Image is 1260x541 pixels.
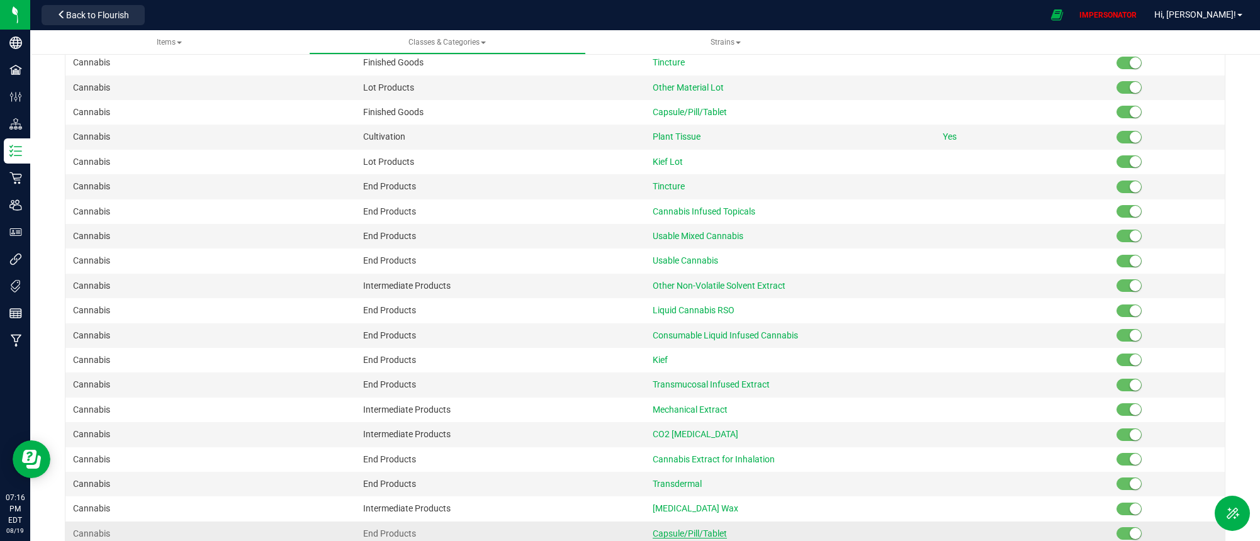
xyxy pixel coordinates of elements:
[653,429,738,439] span: CO2 [MEDICAL_DATA]
[653,503,738,513] span: [MEDICAL_DATA] Wax
[363,355,416,365] span: End Products
[73,355,110,365] span: Cannabis
[363,181,416,191] span: End Products
[363,82,414,92] span: Lot Products
[73,454,110,464] span: Cannabis
[653,330,798,340] span: Consumable Liquid Infused Cannabis
[363,206,416,216] span: End Products
[73,379,110,389] span: Cannabis
[9,91,22,103] inline-svg: Configuration
[9,226,22,238] inline-svg: User Roles
[653,454,775,464] span: Cannabis Extract for Inhalation
[363,107,424,117] span: Finished Goods
[653,281,785,291] span: Other Non-Volatile Solvent Extract
[1074,9,1142,21] p: IMPERSONATOR
[73,503,110,513] span: Cannabis
[73,255,110,265] span: Cannabis
[73,57,110,67] span: Cannabis
[653,255,718,265] span: Usable Cannabis
[653,355,668,365] span: Kief
[363,404,451,415] span: Intermediate Products
[73,231,110,241] span: Cannabis
[73,181,110,191] span: Cannabis
[653,131,700,142] span: Plant Tissue
[363,231,416,241] span: End Products
[363,281,451,291] span: Intermediate Products
[653,379,770,389] span: Transmucosal Infused Extract
[408,38,486,47] span: Classes & Categories
[9,334,22,347] inline-svg: Manufacturing
[943,131,957,142] span: Yes
[73,281,110,291] span: Cannabis
[363,454,416,464] span: End Products
[73,107,110,117] span: Cannabis
[363,330,416,340] span: End Products
[13,440,50,478] iframe: Resource center
[66,10,129,20] span: Back to Flourish
[363,57,424,67] span: Finished Goods
[6,526,25,535] p: 08/19
[363,305,416,315] span: End Products
[73,330,110,340] span: Cannabis
[653,157,683,167] span: Kief Lot
[9,307,22,320] inline-svg: Reports
[73,206,110,216] span: Cannabis
[653,305,734,315] span: Liquid Cannabis RSO
[653,107,727,117] span: Capsule/Pill/Tablet
[363,379,416,389] span: End Products
[653,181,685,191] span: Tincture
[1043,3,1071,27] span: Open Ecommerce Menu
[73,528,110,538] span: Cannabis
[653,528,727,538] span: Capsule/Pill/Tablet
[73,429,110,439] span: Cannabis
[363,503,451,513] span: Intermediate Products
[9,36,22,49] inline-svg: Company
[1215,496,1250,531] button: Toggle Menu
[653,404,728,415] span: Mechanical Extract
[9,253,22,265] inline-svg: Integrations
[653,82,724,92] span: Other Material Lot
[653,231,743,241] span: Usable Mixed Cannabis
[73,131,110,142] span: Cannabis
[73,404,110,415] span: Cannabis
[73,82,110,92] span: Cannabis
[73,479,110,489] span: Cannabis
[653,57,685,67] span: Tincture
[363,131,405,142] span: Cultivation
[653,479,702,489] span: Transdermal
[73,305,110,315] span: Cannabis
[363,479,416,489] span: End Products
[9,280,22,293] inline-svg: Tags
[157,38,182,47] span: Items
[9,64,22,76] inline-svg: Facilities
[363,255,416,265] span: End Products
[9,118,22,130] inline-svg: Distribution
[363,528,416,538] span: End Products
[9,199,22,211] inline-svg: Users
[1154,9,1236,20] span: Hi, [PERSON_NAME]!
[73,157,110,167] span: Cannabis
[711,38,741,47] span: Strains
[363,429,451,439] span: Intermediate Products
[6,492,25,526] p: 07:16 PM EDT
[9,172,22,184] inline-svg: Retail
[653,206,755,216] span: Cannabis Infused Topicals
[363,157,414,167] span: Lot Products
[42,5,145,25] button: Back to Flourish
[9,145,22,157] inline-svg: Inventory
